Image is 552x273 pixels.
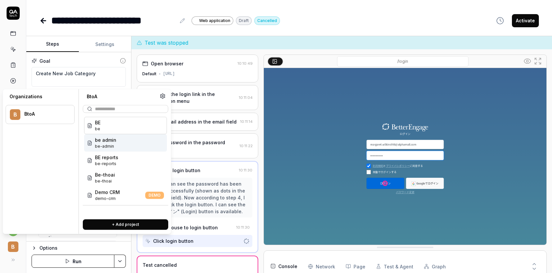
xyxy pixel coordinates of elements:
div: Suggestions [83,116,168,214]
div: Click login button [153,238,194,244]
span: Project ID: omKq [95,161,118,167]
div: Perfect! I can see the password has been entered successfully (shown as dots in the password fiel... [145,180,250,215]
span: DEMO [145,192,164,199]
div: Enter email address in the email field [151,118,237,125]
button: BBtoA [6,105,75,124]
button: Click login button [143,235,252,247]
div: Click the login button [151,167,200,174]
div: Suggestions [32,240,126,261]
span: Project ID: HkNJ [95,126,101,132]
div: BtoA [24,111,66,117]
span: Project ID: LOOX [95,144,116,149]
time: 10:11:30 [239,168,252,172]
a: Organization settings [160,93,166,101]
button: Run [32,255,114,268]
button: Move mouse to login button10:11:30 [143,221,252,234]
div: Organizations [6,93,75,100]
div: Options [39,244,126,252]
button: Options [32,244,126,252]
span: BE reports [95,154,118,161]
time: 10:10:49 [238,61,253,66]
span: be admin [95,137,116,144]
time: 10:11:04 [239,95,253,100]
div: Move mouse to login button [153,224,218,231]
div: Default [142,71,156,77]
div: Cancelled [254,16,280,25]
time: 10:11:30 [236,225,250,230]
span: Demo CRM [95,189,120,196]
span: Project ID: EV2o [95,178,115,184]
button: B [3,236,23,253]
button: Activate [512,14,539,27]
button: Settings [79,36,131,52]
span: Be-thoai [95,171,115,178]
button: + Add project [83,219,168,230]
div: Test cancelled [143,262,177,268]
div: BtoA [83,93,160,100]
span: Project ID: hDzT [95,196,120,202]
img: Screenshot [264,68,546,245]
button: Open in full screen [533,56,543,66]
time: 10:11:22 [240,144,253,148]
span: BE [95,119,101,126]
div: Enter password in the password field [151,139,237,153]
span: Test was stopped [145,39,188,47]
button: Show all interative elements [522,56,533,66]
button: Steps [26,36,79,52]
time: 10:11:14 [240,119,253,124]
div: Draft [236,16,252,25]
span: B [8,241,18,252]
div: Open browser [151,60,183,67]
span: B [10,109,20,120]
span: Web application [199,18,230,24]
button: View version history [492,14,508,27]
a: Web application [192,16,233,25]
div: Goal [39,57,50,64]
div: [URL] [163,71,175,77]
div: Click on the login link in the navigation menu [151,91,236,104]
